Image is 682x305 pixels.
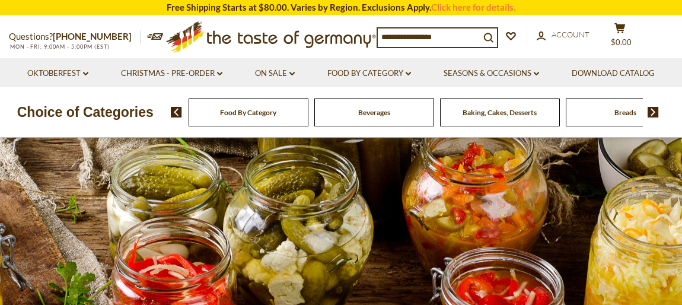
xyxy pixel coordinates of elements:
a: Download Catalog [572,67,655,80]
a: Christmas - PRE-ORDER [121,67,222,80]
a: Breads [614,108,636,117]
a: On Sale [255,67,295,80]
a: Seasons & Occasions [444,67,539,80]
a: Account [537,28,589,42]
a: Beverages [358,108,390,117]
a: Baking, Cakes, Desserts [463,108,537,117]
span: MON - FRI, 9:00AM - 5:00PM (EST) [9,43,110,50]
p: Questions? [9,29,141,45]
span: Account [552,30,589,39]
button: $0.00 [602,23,638,52]
span: $0.00 [611,37,632,47]
a: [PHONE_NUMBER] [53,31,132,42]
img: previous arrow [171,107,182,117]
a: Food By Category [220,108,276,117]
a: Oktoberfest [27,67,88,80]
img: next arrow [648,107,659,117]
a: Click here for details. [431,2,515,12]
a: Food By Category [327,67,411,80]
